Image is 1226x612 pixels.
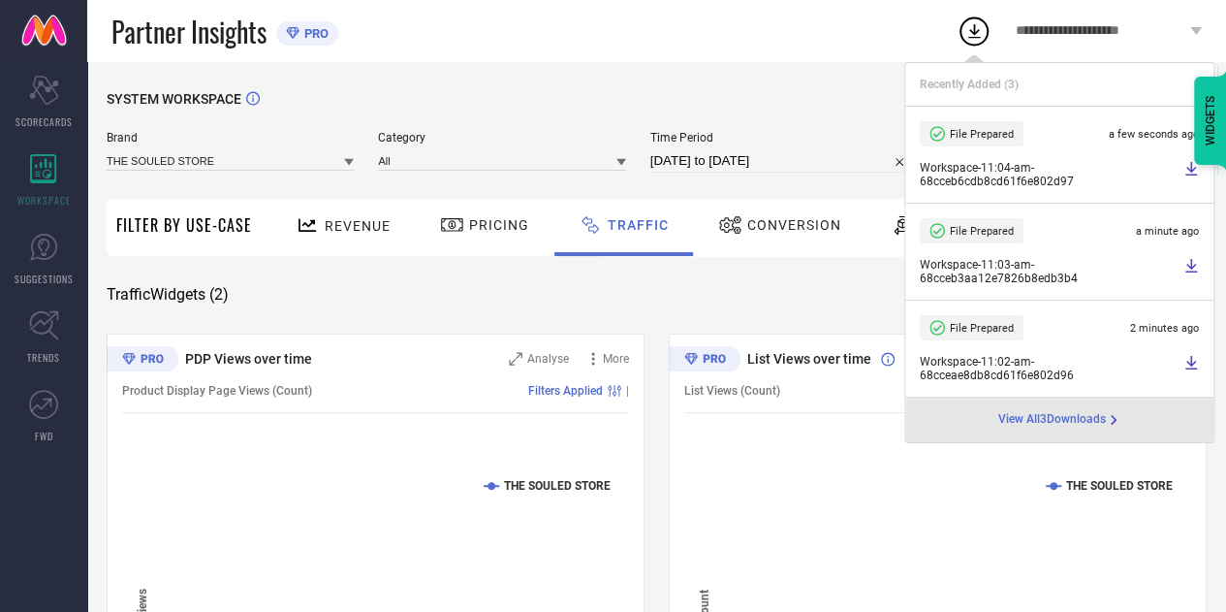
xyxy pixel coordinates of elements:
span: 2 minutes ago [1130,322,1199,335]
span: List Views (Count) [684,384,780,398]
span: Traffic Widgets ( 2 ) [107,285,229,305]
span: Partner Insights [111,12,267,51]
span: Time Period [650,131,913,145]
a: View All3Downloads [998,412,1121,428]
span: Category [378,131,625,145]
div: Open download list [957,14,991,48]
span: FWD [35,429,53,443]
a: Download [1183,355,1199,382]
input: Select time period [650,149,913,173]
span: SCORECARDS [16,114,73,129]
span: Analyse [527,352,569,366]
span: Recently Added ( 3 ) [920,78,1019,91]
span: Filters Applied [528,384,603,398]
span: File Prepared [950,322,1014,335]
span: List Views over time [747,351,871,367]
span: File Prepared [950,128,1014,141]
span: Conversion [747,217,841,233]
text: THE SOULED STORE [504,479,611,493]
span: View All 3 Downloads [998,412,1106,428]
span: PDP Views over time [185,351,312,367]
div: Open download page [998,412,1121,428]
span: Brand [107,131,354,145]
span: SYSTEM WORKSPACE [107,91,241,107]
span: Traffic [608,217,669,233]
span: Pricing [469,217,529,233]
text: THE SOULED STORE [1066,479,1173,493]
span: TRENDS [27,350,60,365]
a: Download [1183,258,1199,285]
span: | [626,384,629,398]
div: Premium [669,346,740,375]
span: More [603,352,629,366]
span: PRO [299,26,329,41]
span: Filter By Use-Case [116,213,252,237]
span: Workspace - 11:02-am - 68cceae8db8cd61f6e802d96 [920,355,1179,382]
a: Download [1183,161,1199,188]
div: Premium [107,346,178,375]
span: Workspace - 11:04-am - 68cceb6cdb8cd61f6e802d97 [920,161,1179,188]
span: Product Display Page Views (Count) [122,384,312,398]
span: SUGGESTIONS [15,272,74,286]
span: Revenue [325,218,391,234]
span: a minute ago [1136,225,1199,238]
span: Workspace - 11:03-am - 68cceb3aa12e7826b8edb3b4 [920,258,1179,285]
svg: Zoom [509,352,522,366]
span: WORKSPACE [17,193,71,208]
span: File Prepared [950,225,1014,238]
span: a few seconds ago [1109,128,1199,141]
